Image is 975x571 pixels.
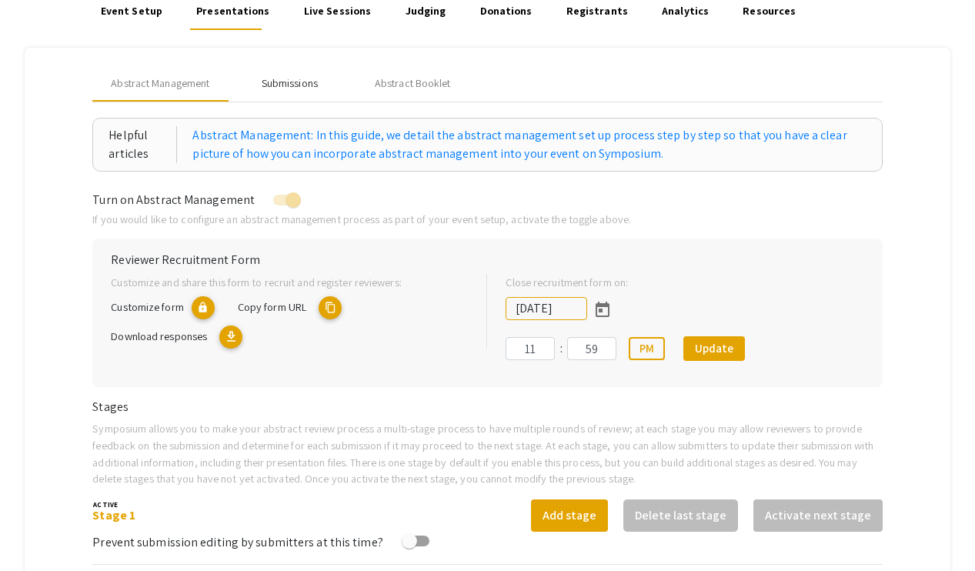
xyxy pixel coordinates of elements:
span: Prevent submission editing by submitters at this time? [92,534,382,550]
iframe: Chat [12,502,65,559]
span: Abstract Management [111,75,209,92]
p: Symposium allows you to make your abstract review process a multi-stage process to have multiple ... [92,420,882,486]
input: Hours [506,337,555,360]
span: Copy form URL [238,299,306,314]
span: Turn on Abstract Management [92,192,255,208]
button: PM [629,337,665,360]
h6: Reviewer Recruitment Form [111,252,863,267]
input: Minutes [567,337,616,360]
button: Update [683,336,745,361]
p: If you would like to configure an abstract management process as part of your event setup, activa... [92,211,882,228]
span: Download responses [111,329,207,343]
mat-icon: Export responses [219,326,242,349]
div: : [555,339,567,358]
div: Abstract Booklet [375,75,451,92]
h6: Stages [92,399,882,414]
button: Activate next stage [753,499,883,532]
button: Delete last stage [623,499,738,532]
button: Add stage [531,499,608,532]
p: Customize and share this form to recruit and register reviewers: [111,274,462,291]
div: Submissions [262,75,318,92]
span: Customize form [111,299,183,314]
mat-icon: copy URL [319,296,342,319]
a: Stage 1 [92,507,135,523]
label: Close recruitment form on: [506,274,628,291]
button: Open calendar [587,293,618,324]
div: Helpful articles [109,126,177,163]
mat-icon: lock [192,296,215,319]
a: Abstract Management: In this guide, we detail the abstract management set up process step by step... [192,126,866,163]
